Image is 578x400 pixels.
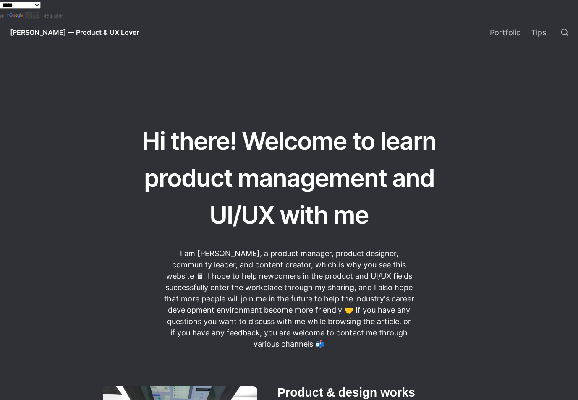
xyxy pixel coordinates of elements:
span: [PERSON_NAME] — Product & UX Lover [10,28,139,37]
a: 翻譯 [9,11,40,20]
h1: Hi there! Welcome to learn product management and UI/UX with me [130,121,449,234]
p: I am [PERSON_NAME], a product manager, product designer, community leader, and content creator, w... [163,246,415,351]
a: Portfolio [485,21,526,44]
a: [PERSON_NAME] — Product & UX Lover [3,21,146,44]
img: Google 翻譯 [9,13,25,19]
a: Tips [526,21,551,44]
